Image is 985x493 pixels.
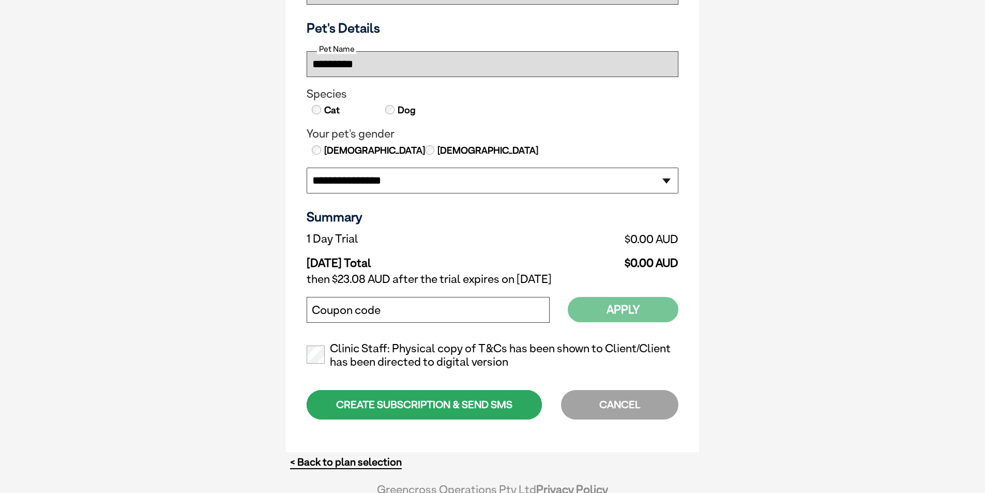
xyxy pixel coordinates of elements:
td: $0.00 AUD [509,230,678,248]
label: Coupon code [312,304,381,317]
legend: Your pet's gender [307,127,678,141]
legend: Species [307,87,678,101]
a: < Back to plan selection [290,456,402,469]
td: [DATE] Total [307,248,509,270]
label: Clinic Staff: Physical copy of T&Cs has been shown to Client/Client has been directed to digital ... [307,342,678,369]
input: Clinic Staff: Physical copy of T&Cs has been shown to Client/Client has been directed to digital ... [307,346,325,364]
td: $0.00 AUD [509,248,678,270]
td: then $23.08 AUD after the trial expires on [DATE] [307,270,678,289]
h3: Pet's Details [302,20,683,36]
div: CREATE SUBSCRIPTION & SEND SMS [307,390,542,420]
h3: Summary [307,209,678,225]
td: 1 Day Trial [307,230,509,248]
button: Apply [568,297,678,322]
div: CANCEL [561,390,678,420]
